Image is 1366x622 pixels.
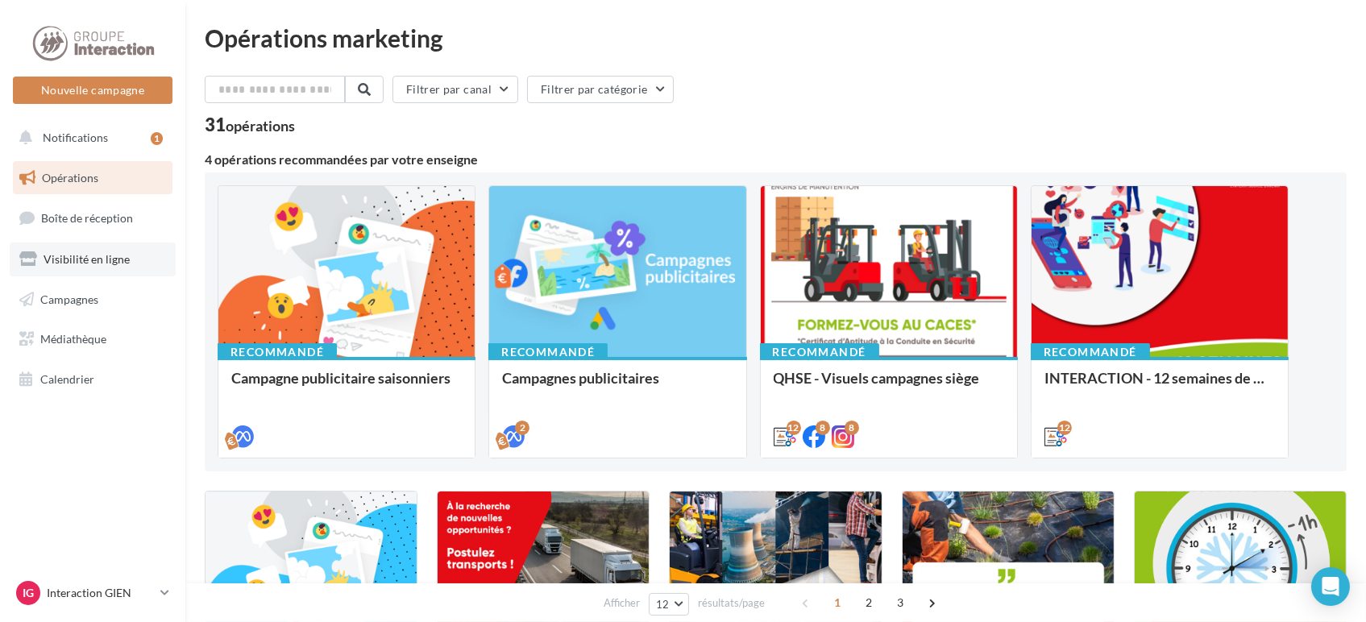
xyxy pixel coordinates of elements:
[1044,370,1275,402] div: INTERACTION - 12 semaines de publication
[226,118,295,133] div: opérations
[218,343,337,361] div: Recommandé
[604,595,640,611] span: Afficher
[205,116,295,134] div: 31
[205,26,1347,50] div: Opérations marketing
[41,211,133,225] span: Boîte de réception
[10,363,176,396] a: Calendrier
[392,76,518,103] button: Filtrer par canal
[816,421,830,435] div: 8
[887,590,913,616] span: 3
[856,590,882,616] span: 2
[527,76,674,103] button: Filtrer par catégorie
[10,161,176,195] a: Opérations
[43,131,108,144] span: Notifications
[151,132,163,145] div: 1
[649,593,690,616] button: 12
[774,370,1004,402] div: QHSE - Visuels campagnes siège
[1031,343,1150,361] div: Recommandé
[760,343,879,361] div: Recommandé
[10,243,176,276] a: Visibilité en ligne
[1311,567,1350,606] div: Open Intercom Messenger
[10,201,176,235] a: Boîte de réception
[10,121,169,155] button: Notifications 1
[787,421,801,435] div: 12
[23,585,34,601] span: IG
[40,332,106,346] span: Médiathèque
[488,343,608,361] div: Recommandé
[13,77,172,104] button: Nouvelle campagne
[205,153,1347,166] div: 4 opérations recommandées par votre enseigne
[231,370,462,402] div: Campagne publicitaire saisonniers
[44,252,130,266] span: Visibilité en ligne
[656,598,670,611] span: 12
[502,370,733,402] div: Campagnes publicitaires
[40,372,94,386] span: Calendrier
[698,595,765,611] span: résultats/page
[10,322,176,356] a: Médiathèque
[47,585,154,601] p: Interaction GIEN
[10,283,176,317] a: Campagnes
[1057,421,1072,435] div: 12
[515,421,529,435] div: 2
[845,421,859,435] div: 8
[824,590,850,616] span: 1
[40,292,98,305] span: Campagnes
[42,171,98,185] span: Opérations
[13,578,172,608] a: IG Interaction GIEN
